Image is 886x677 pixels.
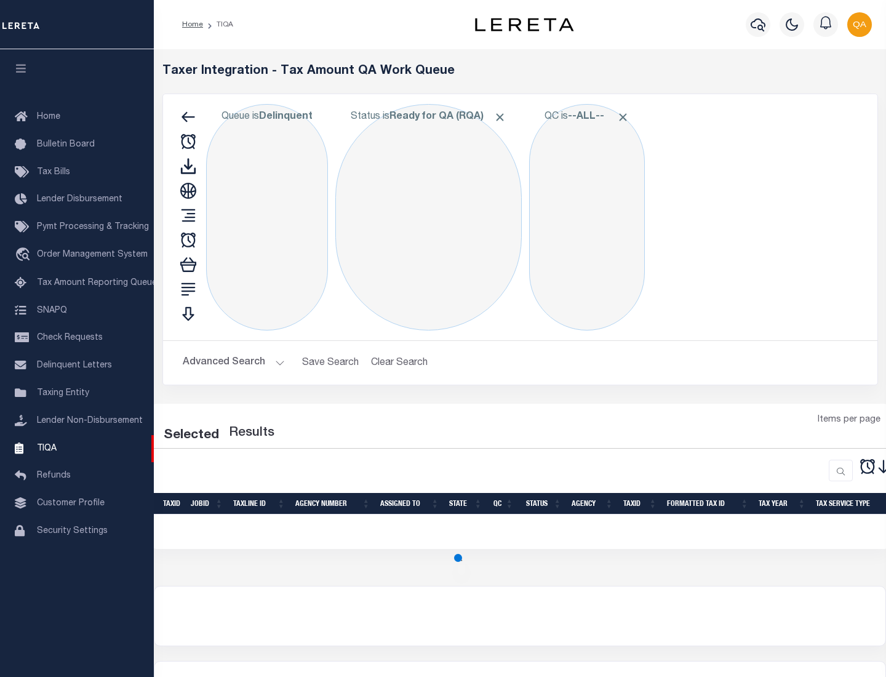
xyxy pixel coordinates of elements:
b: Ready for QA (RQA) [389,112,506,122]
span: Customer Profile [37,499,105,508]
span: TIQA [37,444,57,452]
th: TaxLine ID [228,493,290,515]
span: Delinquent Letters [37,361,112,370]
th: QC [487,493,519,515]
span: Click to Remove [617,111,629,124]
b: --ALL-- [568,112,604,122]
span: Items per page [818,414,880,427]
b: Delinquent [259,112,313,122]
span: Home [37,113,60,121]
span: Tax Bills [37,168,70,177]
div: Click to Edit [206,104,328,330]
button: Save Search [295,351,366,375]
a: Home [182,21,203,28]
div: Selected [164,426,219,446]
th: Formatted Tax ID [662,493,754,515]
th: Status [519,493,567,515]
span: Lender Disbursement [37,195,122,204]
button: Clear Search [366,351,433,375]
li: TIQA [203,19,233,30]
th: State [444,493,487,515]
div: Click to Edit [335,104,522,330]
span: SNAPQ [37,306,67,314]
th: Assigned To [375,493,444,515]
span: Security Settings [37,527,108,535]
img: logo-dark.svg [475,18,573,31]
button: Advanced Search [183,351,285,375]
div: Click to Edit [529,104,645,330]
th: Agency Number [290,493,375,515]
label: Results [229,423,274,443]
th: Tax Year [754,493,811,515]
h5: Taxer Integration - Tax Amount QA Work Queue [162,64,878,79]
span: Click to Remove [493,111,506,124]
span: Order Management System [37,250,148,259]
th: Agency [567,493,618,515]
span: Bulletin Board [37,140,95,149]
span: Taxing Entity [37,389,89,398]
th: TaxID [158,493,186,515]
th: TaxID [618,493,662,515]
img: svg+xml;base64,PHN2ZyB4bWxucz0iaHR0cDovL3d3dy53My5vcmcvMjAwMC9zdmciIHBvaW50ZXItZXZlbnRzPSJub25lIi... [847,12,872,37]
span: Lender Non-Disbursement [37,417,143,425]
span: Refunds [37,471,71,480]
span: Check Requests [37,334,103,342]
span: Tax Amount Reporting Queue [37,279,157,287]
i: travel_explore [15,247,34,263]
th: JobID [186,493,228,515]
span: Pymt Processing & Tracking [37,223,149,231]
